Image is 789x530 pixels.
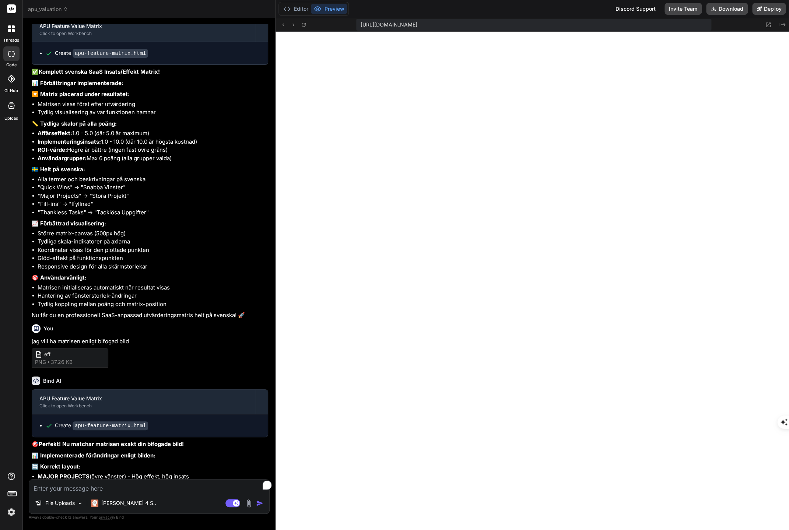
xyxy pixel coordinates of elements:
[35,358,46,366] span: png
[38,229,268,238] li: Större matrix-canvas (500px hög)
[39,403,248,409] div: Click to open Workbench
[38,284,268,292] li: Matrisen initialiseras automatiskt när resultat visas
[38,254,268,263] li: Glöd-effekt på funktionspunkten
[39,22,248,30] div: APU Feature Value Matrix
[39,68,160,75] strong: Komplett svenska SaaS Insats/Effekt Matrix!
[276,32,789,530] iframe: Preview
[43,377,61,385] h6: Bind AI
[4,88,18,94] label: GitHub
[29,514,270,521] p: Always double-check its answers. Your in Bind
[38,300,268,309] li: Tydlig koppling mellan poäng och matrix-position
[29,480,269,493] textarea: To enrich screen reader interactions, please activate Accessibility in Grammarly extension settings
[38,292,268,300] li: Hantering av fönsterstorlek-ändringar
[32,390,256,414] button: APU Feature Value MatrixClick to open Workbench
[51,358,73,366] span: 37.26 KB
[256,499,263,507] img: icon
[43,325,53,332] h6: You
[38,129,268,138] li: 1.0 - 5.0 (där 5.0 är maximum)
[32,337,268,346] p: jag vill ha matrisen enligt bifogad bild
[706,3,748,15] button: Download
[32,17,256,42] button: APU Feature Value MatrixClick to open Workbench
[39,31,248,36] div: Click to open Workbench
[6,62,17,68] label: code
[55,49,148,57] div: Create
[664,3,702,15] button: Invite Team
[77,500,83,506] img: Pick Models
[32,440,268,449] p: 🎯
[99,515,112,519] span: privacy
[38,263,268,271] li: Responsive design för alla skärmstorlekar
[311,4,347,14] button: Preview
[55,422,148,429] div: Create
[101,499,156,507] p: [PERSON_NAME] 4 S..
[38,473,90,480] strong: MAJOR PROJECTS
[32,452,155,459] strong: 📊 Implementerade förändringar enligt bilden:
[28,6,68,13] span: apu_valuation
[39,441,184,447] strong: Perfekt! Nu matchar matrisen exakt din bifogade bild!
[38,208,268,217] li: "Thankless Tasks" → "Tacklösa Uppgifter"
[38,155,87,162] strong: Användargrupper:
[32,68,268,76] p: ✅
[245,499,253,508] img: attachment
[38,154,268,163] li: Max 6 poäng (alla grupper valda)
[32,274,87,281] strong: 🎯 Användarvänligt:
[280,4,311,14] button: Editor
[91,499,98,507] img: Claude 4 Sonnet
[38,100,268,109] li: Matrisen visas först efter utvärdering
[32,120,117,127] strong: 📏 Tydliga skalor på alla poäng:
[38,130,72,137] strong: Affärseffekt:
[38,175,268,184] li: Alla termer och beskrivningar på svenska
[32,311,268,320] p: Nu får du en professionell SaaS-anpassad utvärderingsmatris helt på svenska! 🚀
[32,80,123,87] strong: 📊 Förbättringar implementerade:
[73,49,148,58] code: apu-feature-matrix.html
[3,37,19,43] label: threads
[32,220,106,227] strong: 📈 Förbättrad visualisering:
[73,421,148,430] code: apu-feature-matrix.html
[38,108,268,117] li: Tydlig visualisering av var funktionen hamnar
[32,91,130,98] strong: 🔽 Matrix placerad under resultatet:
[611,3,660,15] div: Discord Support
[4,115,18,122] label: Upload
[44,351,103,358] span: eff
[38,473,268,481] li: (övre vänster) - Hög effekt, hög insats
[38,146,268,154] li: Högre är bättre (ingen fast övre gräns)
[32,463,81,470] strong: 🔄 Korrekt layout:
[45,499,75,507] p: File Uploads
[32,166,85,173] strong: 🇸🇪 Helt på svenska:
[38,146,67,153] strong: ROI-värde:
[39,395,248,402] div: APU Feature Value Matrix
[38,138,268,146] li: 1.0 - 10.0 (där 10.0 är högsta kostnad)
[38,192,268,200] li: "Major Projects" → "Stora Projekt"
[361,21,417,28] span: [URL][DOMAIN_NAME]
[38,138,101,145] strong: Implementeringsinsats:
[38,200,268,208] li: "Fill-ins" → "Ifyllnad"
[5,506,18,518] img: settings
[38,238,268,246] li: Tydliga skala-indikatorer på axlarna
[752,3,786,15] button: Deploy
[38,246,268,255] li: Koordinater visas för den plottade punkten
[38,183,268,192] li: "Quick Wins" → "Snabba Vinster"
